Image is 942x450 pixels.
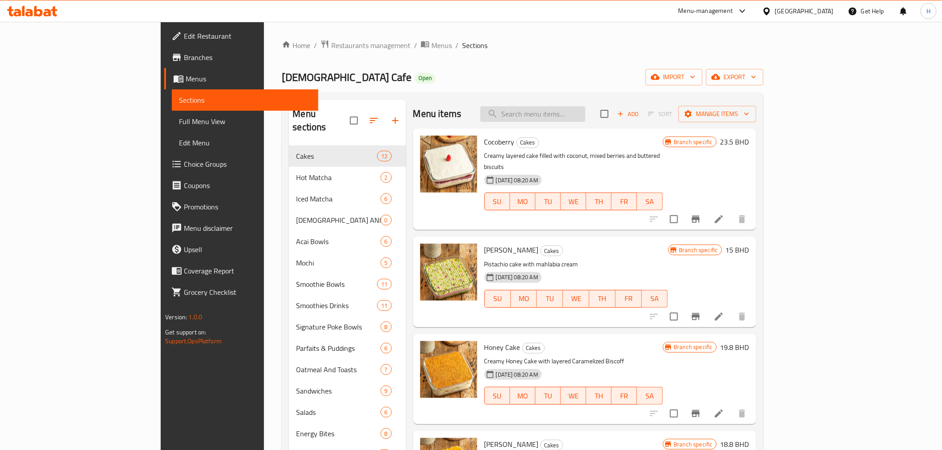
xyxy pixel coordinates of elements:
span: WE [567,292,586,305]
div: Sandwiches9 [289,380,406,402]
button: Branch-specific-item [685,403,706,424]
span: Select section first [642,107,678,121]
div: Hot Matcha2 [289,167,406,188]
button: Branch-specific-item [685,306,706,327]
li: / [455,40,459,51]
span: 6 [381,344,391,353]
button: SU [484,193,510,210]
span: FR [615,390,633,402]
button: FR [612,193,637,210]
a: Restaurants management [321,40,410,51]
button: TU [536,387,561,405]
span: [PERSON_NAME] [484,243,539,257]
span: Branch specific [670,343,716,351]
a: Menus [164,68,318,89]
span: 0 [381,216,391,225]
div: Oatmeal And Toasts7 [289,359,406,380]
a: Edit menu item [714,311,724,322]
a: Support.OpsPlatform [165,335,222,347]
div: Open [415,73,435,84]
span: Energy Bites [296,428,380,439]
button: export [706,69,763,85]
span: Cakes [517,137,539,148]
span: TH [590,390,608,402]
button: SU [484,387,510,405]
span: Cakes [296,151,377,161]
button: import [646,69,702,85]
h2: Menu sections [292,107,349,134]
div: Parfaits & Puddings6 [289,337,406,359]
div: items [381,257,392,268]
span: Menus [186,73,311,84]
a: Sections [172,89,318,111]
button: TH [589,290,616,308]
span: 6 [381,237,391,246]
span: 7 [381,366,391,374]
div: items [381,364,392,375]
a: Full Menu View [172,111,318,132]
div: items [381,321,392,332]
div: Iced Matcha6 [289,188,406,209]
span: Open [415,74,435,82]
div: Smoothies Drinks11 [289,295,406,316]
span: MO [514,390,532,402]
button: delete [731,403,753,424]
button: Branch-specific-item [685,209,706,230]
span: Select to update [665,307,683,326]
button: SA [637,193,662,210]
span: Smoothies Drinks [296,300,377,311]
span: SA [641,195,659,208]
span: Sandwiches [296,386,380,396]
div: items [381,343,392,354]
button: MO [510,193,536,210]
p: Creamy Honey Cake with layered Caramelized Biscoff [484,356,663,367]
a: Edit menu item [714,214,724,225]
span: Sections [179,95,311,105]
button: TH [586,193,612,210]
span: 11 [378,301,391,310]
h6: 23.5 BHD [720,136,749,148]
div: Menu-management [678,6,733,16]
span: Cakes [523,343,544,353]
button: delete [731,306,753,327]
div: Smoothie Bowls [296,279,377,289]
span: Signature Poke Bowls [296,321,380,332]
span: Oatmeal And Toasts [296,364,380,375]
button: TU [537,290,563,308]
div: items [381,215,392,225]
span: [DATE] 08:20 AM [492,370,542,379]
div: items [381,386,392,396]
a: Choice Groups [164,153,318,175]
span: Branch specific [670,440,716,449]
button: WE [561,387,586,405]
span: Cocoberry [484,135,515,149]
span: Menu disclaimer [184,223,311,233]
button: SU [484,290,511,308]
span: WE [564,390,583,402]
span: Choice Groups [184,159,311,169]
div: Iced Matcha [296,193,380,204]
span: 9 [381,387,391,395]
span: 1.0.0 [189,311,203,323]
span: 6 [381,408,391,417]
div: Energy Bites8 [289,423,406,444]
div: Mochi5 [289,252,406,273]
span: export [713,72,756,83]
div: [DEMOGRAPHIC_DATA] AND REVIIVE0 [289,209,406,231]
span: Restaurants management [331,40,410,51]
button: MO [510,387,536,405]
a: Edit menu item [714,408,724,419]
div: Acai Bowls [296,236,380,247]
span: Select to update [665,210,683,229]
span: Add [616,109,640,119]
div: Cakes12 [289,145,406,167]
div: Signature Poke Bowls8 [289,316,406,337]
img: Honey Cake [420,341,477,398]
input: search [480,106,585,122]
span: TH [590,195,608,208]
span: TU [539,390,557,402]
button: Manage items [678,106,756,122]
span: Select section [595,104,614,123]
